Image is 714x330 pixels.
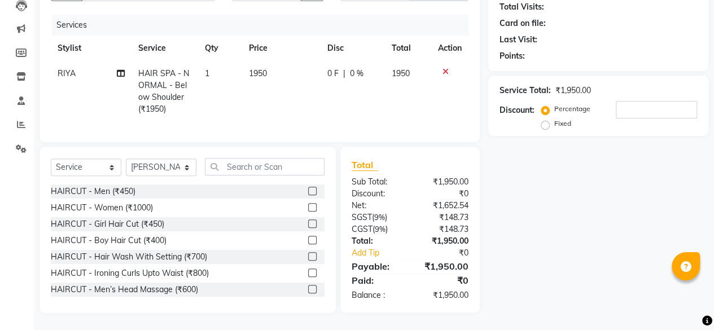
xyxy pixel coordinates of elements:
div: ₹1,950.00 [410,259,477,273]
th: Price [242,36,321,61]
div: ₹1,652.54 [410,200,477,212]
th: Service [132,36,198,61]
span: CGST [352,224,373,234]
div: ₹1,950.00 [410,289,477,301]
label: Percentage [554,104,590,114]
span: 1 [205,68,209,78]
label: Fixed [554,118,571,129]
div: Discount: [343,188,410,200]
div: ₹0 [410,188,477,200]
div: HAIRCUT - Girl Hair Cut (₹450) [51,218,164,230]
span: 9% [375,225,386,234]
div: HAIRCUT - Boy Hair Cut (₹400) [51,235,167,247]
div: Balance : [343,289,410,301]
div: Service Total: [500,85,551,96]
div: ( ) [343,212,410,223]
div: HAIRCUT - Men’s Head Massage (₹600) [51,284,198,296]
div: Last Visit: [500,34,537,46]
th: Total [385,36,431,61]
div: HAIRCUT - Men (₹450) [51,186,135,197]
div: Paid: [343,274,410,287]
div: ( ) [343,223,410,235]
span: 0 F [327,68,339,80]
div: Card on file: [500,17,546,29]
div: ₹0 [410,274,477,287]
div: Net: [343,200,410,212]
div: ₹1,950.00 [555,85,591,96]
th: Stylist [51,36,132,61]
span: 1950 [392,68,410,78]
span: | [343,68,345,80]
div: Discount: [500,104,535,116]
div: ₹148.73 [410,212,477,223]
th: Qty [198,36,242,61]
div: ₹1,950.00 [410,176,477,188]
span: Total [352,159,378,171]
div: ₹0 [421,247,477,259]
span: RIYA [58,68,76,78]
div: HAIRCUT - Hair Wash With Setting (₹700) [51,251,207,263]
th: Disc [321,36,385,61]
th: Action [431,36,468,61]
div: Points: [500,50,525,62]
span: SGST [352,212,372,222]
div: Total: [343,235,410,247]
div: Total Visits: [500,1,544,13]
div: Services [52,15,477,36]
span: HAIR SPA - NORMAL - Below Shoulder (₹1950) [138,68,189,114]
span: 1950 [249,68,267,78]
div: Payable: [343,259,410,273]
input: Search or Scan [205,158,325,175]
a: Add Tip [343,247,421,259]
div: HAIRCUT - Women (₹1000) [51,202,153,214]
div: ₹148.73 [410,223,477,235]
div: Sub Total: [343,176,410,188]
div: ₹1,950.00 [410,235,477,247]
span: 0 % [350,68,363,80]
span: 9% [374,213,385,222]
div: HAIRCUT - Ironing Curls Upto Waist (₹800) [51,267,209,279]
